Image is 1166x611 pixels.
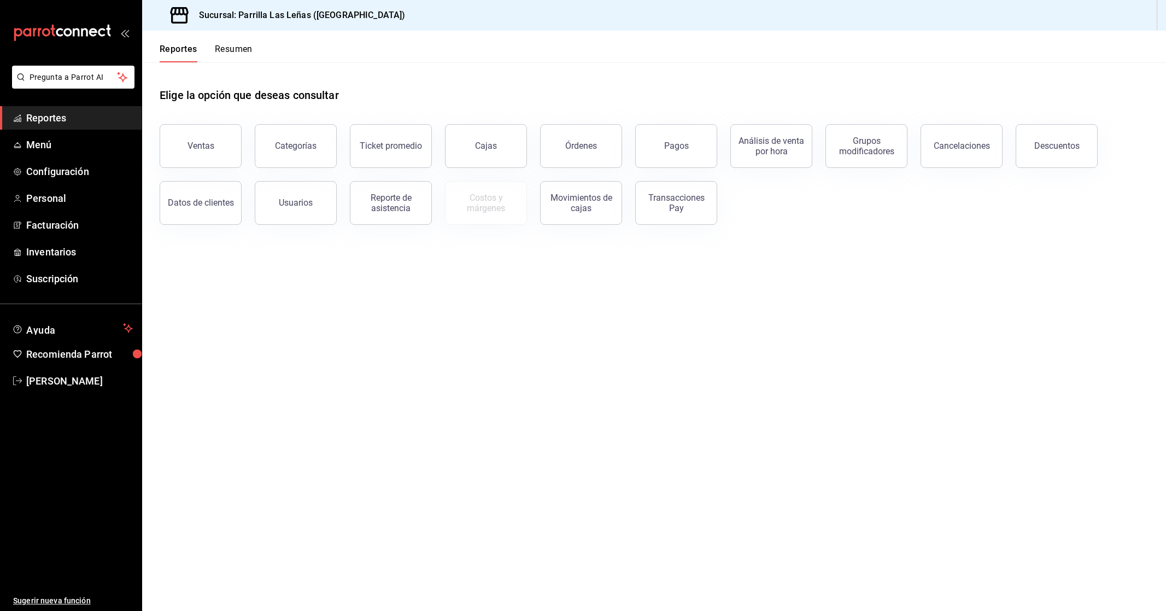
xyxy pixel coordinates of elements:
[279,197,313,208] div: Usuarios
[635,124,717,168] button: Pagos
[1034,141,1080,151] div: Descuentos
[30,72,118,83] span: Pregunta a Parrot AI
[737,136,805,156] div: Análisis de venta por hora
[921,124,1003,168] button: Cancelaciones
[160,181,242,225] button: Datos de clientes
[275,141,317,151] div: Categorías
[8,79,134,91] a: Pregunta a Parrot AI
[540,124,622,168] button: Órdenes
[642,193,710,213] div: Transacciones Pay
[26,137,133,152] span: Menú
[120,28,129,37] button: open_drawer_menu
[26,271,133,286] span: Suscripción
[26,110,133,125] span: Reportes
[445,124,527,168] button: Cajas
[547,193,615,213] div: Movimientos de cajas
[190,9,405,22] h3: Sucursal: Parrilla Las Leñas ([GEOGRAPHIC_DATA])
[1016,124,1098,168] button: Descuentos
[255,181,337,225] button: Usuarios
[635,181,717,225] button: Transacciones Pay
[452,193,520,213] div: Costos y márgenes
[730,124,812,168] button: Análisis de venta por hora
[168,197,234,208] div: Datos de clientes
[833,136,900,156] div: Grupos modificadores
[26,322,119,335] span: Ayuda
[360,141,422,151] div: Ticket promedio
[26,245,133,259] span: Inventarios
[540,181,622,225] button: Movimientos de cajas
[12,66,134,89] button: Pregunta a Parrot AI
[357,193,425,213] div: Reporte de asistencia
[825,124,907,168] button: Grupos modificadores
[565,141,597,151] div: Órdenes
[350,181,432,225] button: Reporte de asistencia
[445,181,527,225] button: Contrata inventarios para ver este reporte
[26,191,133,206] span: Personal
[188,141,214,151] div: Ventas
[160,44,253,62] div: navigation tabs
[475,141,497,151] div: Cajas
[160,44,197,62] button: Reportes
[26,347,133,362] span: Recomienda Parrot
[664,141,689,151] div: Pagos
[255,124,337,168] button: Categorías
[26,218,133,232] span: Facturación
[26,164,133,179] span: Configuración
[215,44,253,62] button: Resumen
[26,374,133,388] span: [PERSON_NAME]
[160,124,242,168] button: Ventas
[13,595,133,607] span: Sugerir nueva función
[160,87,339,103] h1: Elige la opción que deseas consultar
[934,141,990,151] div: Cancelaciones
[350,124,432,168] button: Ticket promedio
